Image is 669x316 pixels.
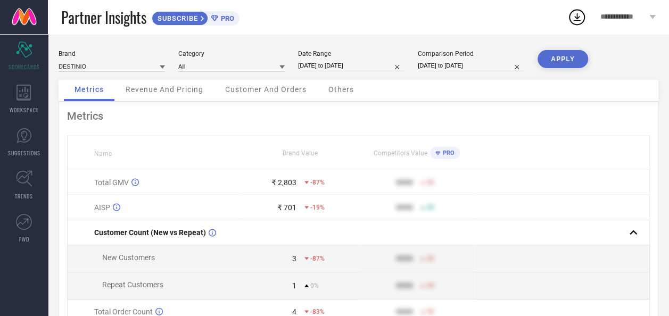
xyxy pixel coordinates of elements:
span: Name [94,150,112,157]
span: 50 [426,179,434,186]
span: Partner Insights [61,6,146,28]
span: Others [328,85,354,94]
span: SUGGESTIONS [8,149,40,157]
input: Select date range [298,60,404,71]
div: 4 [292,307,296,316]
div: 3 [292,254,296,263]
span: 50 [426,282,434,289]
span: Competitors Value [374,149,427,157]
div: 9999 [395,307,412,316]
button: APPLY [538,50,588,68]
span: WORKSPACE [10,106,39,114]
span: PRO [440,149,455,156]
span: -87% [310,255,325,262]
input: Select comparison period [418,60,524,71]
span: Revenue And Pricing [126,85,203,94]
span: SCORECARDS [9,63,40,71]
div: Metrics [67,110,650,122]
span: TRENDS [15,192,33,200]
div: 9999 [395,178,412,187]
span: PRO [218,14,234,22]
div: Brand [59,50,165,57]
span: FWD [19,235,29,243]
div: Open download list [567,7,587,27]
a: SUBSCRIBEPRO [152,9,239,26]
span: -87% [310,179,325,186]
span: Total Order Count [94,307,153,316]
span: 50 [426,255,434,262]
span: Metrics [75,85,104,94]
div: ₹ 701 [277,203,296,212]
span: 50 [426,204,434,211]
div: Comparison Period [418,50,524,57]
span: Brand Value [283,149,318,157]
div: 9999 [395,203,412,212]
span: SUBSCRIBE [152,14,201,22]
span: Repeat Customers [102,280,163,289]
div: 9999 [395,281,412,290]
span: 0% [310,282,319,289]
span: -19% [310,204,325,211]
span: AISP [94,203,110,212]
div: Category [178,50,285,57]
span: Total GMV [94,178,129,187]
span: New Customers [102,253,155,262]
span: 50 [426,308,434,315]
div: 9999 [395,254,412,263]
div: ₹ 2,803 [271,178,296,187]
span: -83% [310,308,325,315]
div: Date Range [298,50,404,57]
span: Customer And Orders [225,85,307,94]
span: Customer Count (New vs Repeat) [94,228,206,237]
div: 1 [292,281,296,290]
